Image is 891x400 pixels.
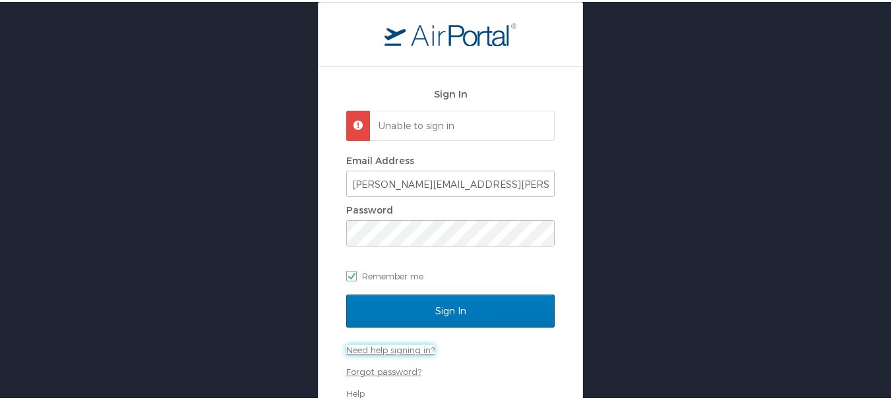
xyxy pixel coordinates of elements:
label: Password [346,202,393,214]
input: Sign In [346,293,555,326]
h2: Sign In [346,84,555,100]
a: Need help signing in? [346,343,435,353]
img: logo [384,20,516,44]
a: Help [346,386,365,397]
label: Email Address [346,153,414,164]
label: Remember me [346,264,555,284]
p: Unable to sign in [379,117,542,130]
a: Forgot password? [346,364,421,375]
